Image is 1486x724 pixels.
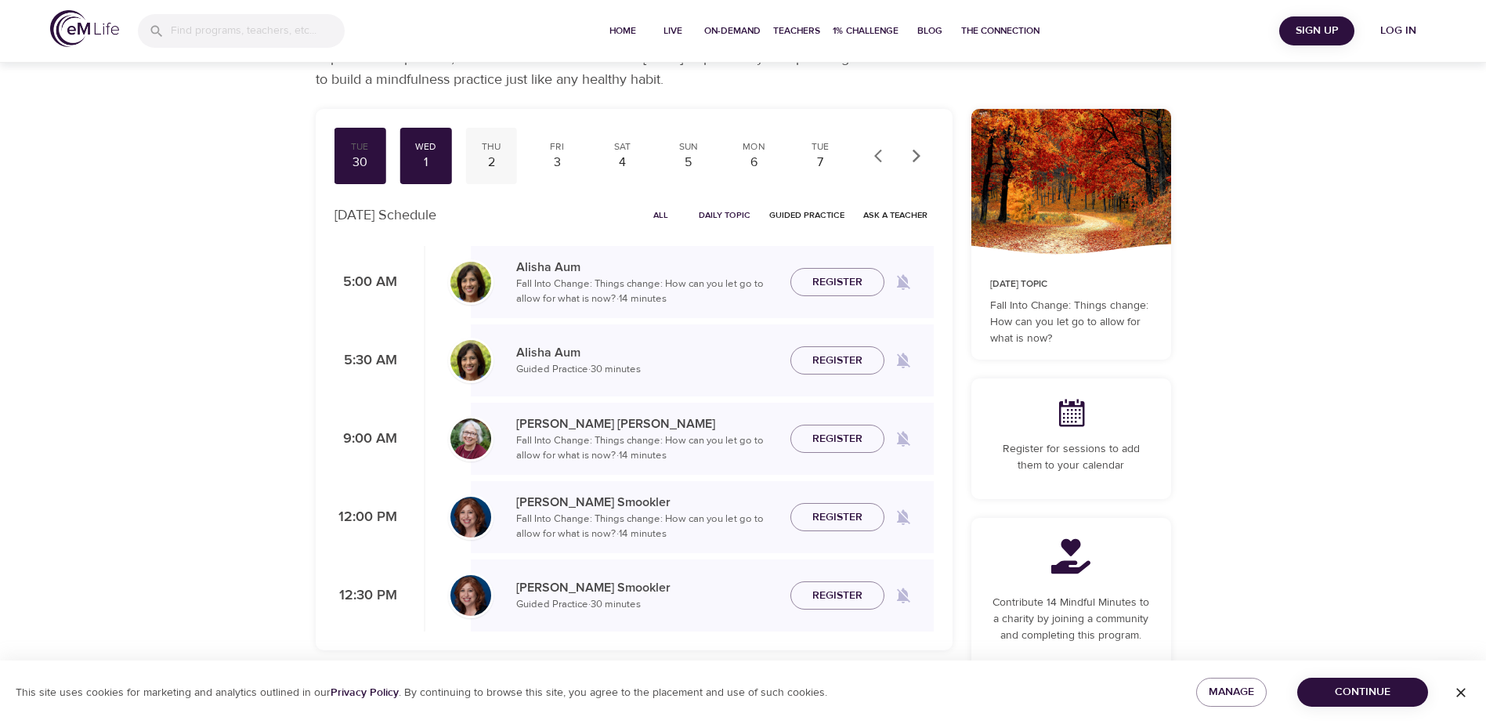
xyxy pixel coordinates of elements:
span: On-Demand [704,23,761,39]
button: Sign Up [1279,16,1354,45]
span: Log in [1367,21,1430,41]
span: Continue [1310,682,1415,702]
p: 12:30 PM [334,585,397,606]
span: Remind me when a class goes live every Wednesday at 9:00 AM [884,420,922,458]
button: Register [790,268,884,297]
button: Daily Topic [692,203,757,227]
div: 7 [801,154,840,172]
div: 4 [603,154,642,172]
p: [DATE] Topic [990,277,1152,291]
div: 5 [669,154,708,172]
img: Elaine_Smookler-min.jpg [450,497,491,538]
p: Explore the expert-led, brief mindfulness sessions for [DATE] or plan out your upcoming weeks to ... [316,48,903,90]
p: Contribute 14 Mindful Minutes to a charity by joining a community and completing this program. [990,595,1152,644]
span: Register [812,429,862,449]
img: Elaine_Smookler-min.jpg [450,575,491,616]
button: Ask a Teacher [857,203,934,227]
p: 5:00 AM [334,272,397,293]
p: Alisha Aum [516,258,778,277]
p: [PERSON_NAME] [PERSON_NAME] [516,414,778,433]
p: Fall Into Change: Things change: How can you let go to allow for what is now? · 14 minutes [516,433,778,464]
button: Log in [1361,16,1436,45]
img: Alisha%20Aum%208-9-21.jpg [450,262,491,302]
p: 12:00 PM [334,507,397,528]
div: 3 [537,154,577,172]
span: Teachers [773,23,820,39]
button: Continue [1297,678,1428,707]
a: Privacy Policy [331,686,399,700]
p: Guided Practice · 30 minutes [516,362,778,378]
input: Find programs, teachers, etc... [171,14,345,48]
button: Manage [1196,678,1267,707]
p: Register for sessions to add them to your calendar [990,441,1152,474]
p: [DATE] Schedule [334,205,436,226]
button: Register [790,346,884,375]
span: Remind me when a class goes live every Wednesday at 12:00 PM [884,498,922,536]
p: Fall Into Change: Things change: How can you let go to allow for what is now? · 14 minutes [516,512,778,542]
span: Daily Topic [699,208,750,223]
img: Bernice_Moore_min.jpg [450,418,491,459]
div: 1 [406,154,445,172]
span: Remind me when a class goes live every Wednesday at 5:30 AM [884,342,922,379]
span: Ask a Teacher [863,208,927,223]
div: Tue [801,140,840,154]
button: Register [790,425,884,454]
div: Mon [735,140,774,154]
span: Sign Up [1285,21,1348,41]
span: Register [812,273,862,292]
span: Home [604,23,642,39]
p: [PERSON_NAME] Smookler [516,493,778,512]
div: 2 [472,154,511,172]
span: Guided Practice [769,208,844,223]
div: Thu [472,140,511,154]
span: Register [812,508,862,527]
p: 9:00 AM [334,429,397,450]
img: Alisha%20Aum%208-9-21.jpg [450,340,491,381]
button: Register [790,581,884,610]
p: Alisha Aum [516,343,778,362]
div: Wed [406,140,445,154]
span: Blog [911,23,949,39]
div: 30 [341,154,380,172]
div: 6 [735,154,774,172]
p: Guided Practice · 30 minutes [516,597,778,613]
button: Guided Practice [763,203,851,227]
button: Register [790,503,884,532]
span: Register [812,586,862,606]
div: Tue [341,140,380,154]
span: Live [654,23,692,39]
p: Fall Into Change: Things change: How can you let go to allow for what is now? [990,298,1152,347]
span: Remind me when a class goes live every Wednesday at 5:00 AM [884,263,922,301]
img: logo [50,10,119,47]
p: [PERSON_NAME] Smookler [516,578,778,597]
div: Sat [603,140,642,154]
span: Remind me when a class goes live every Wednesday at 12:30 PM [884,577,922,614]
div: Fri [537,140,577,154]
p: 5:30 AM [334,350,397,371]
span: Register [812,351,862,371]
span: Manage [1209,682,1254,702]
button: All [636,203,686,227]
span: The Connection [961,23,1039,39]
div: Sun [669,140,708,154]
p: Fall Into Change: Things change: How can you let go to allow for what is now? · 14 minutes [516,277,778,307]
span: 1% Challenge [833,23,898,39]
span: All [642,208,680,223]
